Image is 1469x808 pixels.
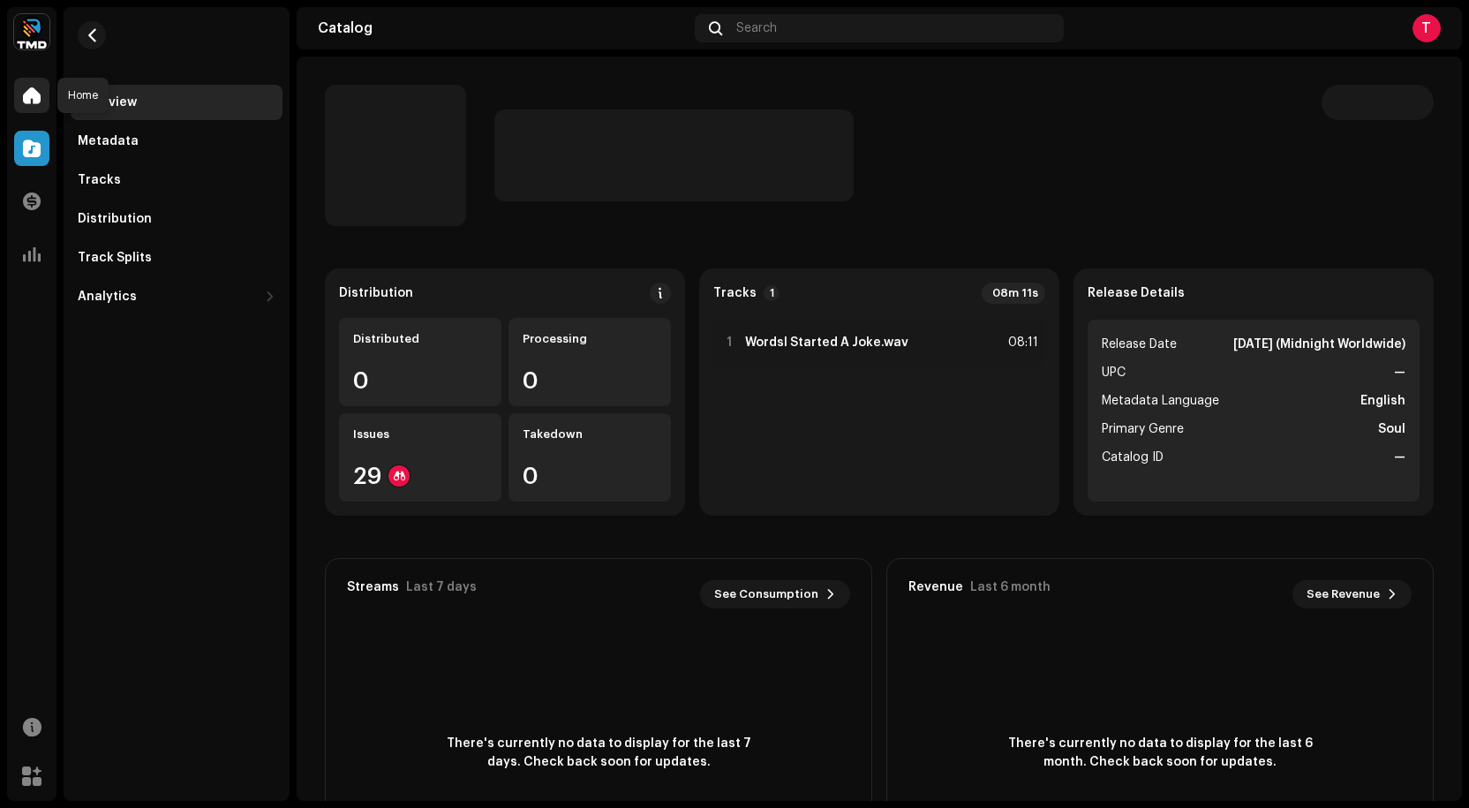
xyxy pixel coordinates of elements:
div: Distribution [339,286,413,300]
re-m-nav-dropdown: Analytics [71,279,282,314]
strong: Release Details [1088,286,1185,300]
div: Analytics [78,290,137,304]
p-badge: 1 [764,285,780,301]
div: Distributed [353,332,487,346]
div: 08:11 [999,332,1038,353]
button: See Revenue [1292,580,1412,608]
span: Search [736,21,777,35]
span: Primary Genre [1102,419,1184,440]
span: UPC [1102,362,1126,383]
div: Processing [523,332,657,346]
strong: WordsI Started A Joke.wav [745,336,908,350]
div: Streams [347,580,399,594]
re-m-nav-item: Overview [71,85,282,120]
div: T [1412,14,1441,42]
div: Revenue [908,580,963,594]
div: Metadata [78,134,139,148]
img: 622bc8f8-b98b-49b5-8c6c-3a84fb01c0a0 [14,14,49,49]
div: Overview [78,95,137,109]
span: See Consumption [714,577,818,612]
div: 08m 11s [982,283,1045,304]
strong: Tracks [713,286,757,300]
div: Track Splits [78,251,152,265]
div: Distribution [78,212,152,226]
re-m-nav-item: Metadata [71,124,282,159]
span: See Revenue [1307,577,1380,612]
span: Release Date [1102,334,1177,355]
button: See Consumption [700,580,850,608]
re-m-nav-item: Tracks [71,162,282,198]
span: There's currently no data to display for the last 7 days. Check back soon for updates. [440,735,757,772]
span: Catalog ID [1102,447,1164,468]
strong: [DATE] (Midnight Worldwide) [1233,334,1405,355]
div: Last 7 days [406,580,477,594]
div: Catalog [318,21,688,35]
div: Tracks [78,173,121,187]
re-m-nav-item: Distribution [71,201,282,237]
strong: — [1394,362,1405,383]
div: Last 6 month [970,580,1051,594]
span: There's currently no data to display for the last 6 month. Check back soon for updates. [1001,735,1319,772]
strong: English [1360,390,1405,412]
div: Takedown [523,427,657,442]
re-m-nav-item: Track Splits [71,240,282,276]
strong: Soul [1378,419,1405,440]
span: Metadata Language [1102,390,1219,412]
div: Issues [353,427,487,442]
strong: — [1394,447,1405,468]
